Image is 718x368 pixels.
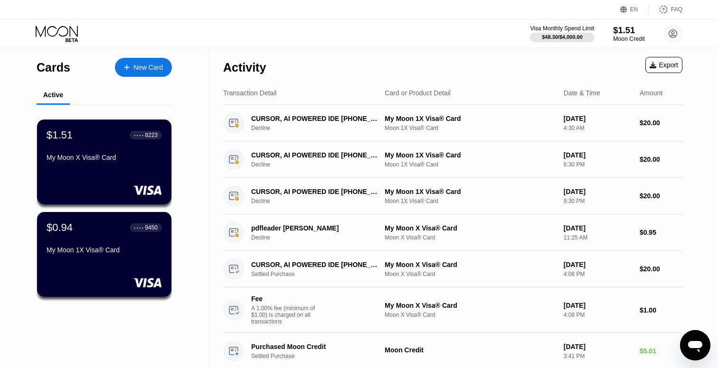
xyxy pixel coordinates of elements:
[385,346,556,354] div: Moon Credit
[645,57,682,73] div: Export
[564,198,632,204] div: 9:30 PM
[134,134,143,137] div: ● ● ● ●
[251,224,380,232] div: pdfleader [PERSON_NAME]
[613,36,645,42] div: Moon Credit
[385,115,556,122] div: My Moon 1X Visa® Card
[564,343,632,350] div: [DATE]
[542,34,583,40] div: $48.30 / $4,000.00
[613,25,645,42] div: $1.51Moon Credit
[47,129,73,141] div: $1.51
[680,330,710,360] iframe: Button to launch messaging window
[251,271,390,277] div: Settled Purchase
[37,212,171,297] div: $0.94● ● ● ●9450My Moon 1X Visa® Card
[133,64,163,72] div: New Card
[251,343,380,350] div: Purchased Moon Credit
[564,151,632,159] div: [DATE]
[564,188,632,195] div: [DATE]
[640,89,662,97] div: Amount
[223,178,682,214] div: CURSOR, AI POWERED IDE [PHONE_NUMBER] USDeclineMy Moon 1X Visa® CardMoon 1X Visa® Card[DATE]9:30 ...
[385,312,556,318] div: Moon X Visa® Card
[47,246,162,254] div: My Moon 1X Visa® Card
[43,91,63,99] div: Active
[115,58,172,77] div: New Card
[47,221,73,234] div: $0.94
[251,161,390,168] div: Decline
[47,154,162,161] div: My Moon X Visa® Card
[564,115,632,122] div: [DATE]
[145,224,158,231] div: 9450
[530,25,594,42] div: Visa Monthly Spend Limit$48.30/$4,000.00
[640,192,682,200] div: $20.00
[145,132,158,138] div: 8223
[251,125,390,131] div: Decline
[223,141,682,178] div: CURSOR, AI POWERED IDE [PHONE_NUMBER] USDeclineMy Moon 1X Visa® CardMoon 1X Visa® Card[DATE]6:30 ...
[385,224,556,232] div: My Moon X Visa® Card
[134,226,143,229] div: ● ● ● ●
[640,347,682,355] div: $5.01
[640,306,682,314] div: $1.00
[564,234,632,241] div: 11:25 AM
[385,161,556,168] div: Moon 1X Visa® Card
[385,271,556,277] div: Moon X Visa® Card
[564,125,632,131] div: 4:30 AM
[223,251,682,287] div: CURSOR, AI POWERED IDE [PHONE_NUMBER] USSettled PurchaseMy Moon X Visa® CardMoon X Visa® Card[DAT...
[223,105,682,141] div: CURSOR, AI POWERED IDE [PHONE_NUMBER] USDeclineMy Moon 1X Visa® CardMoon 1X Visa® Card[DATE]4:30 ...
[649,5,682,14] div: FAQ
[251,234,390,241] div: Decline
[530,25,594,32] div: Visa Monthly Spend Limit
[251,261,380,268] div: CURSOR, AI POWERED IDE [PHONE_NUMBER] US
[251,305,322,325] div: A 1.00% fee (minimum of $1.00) is charged on all transactions
[613,25,645,35] div: $1.51
[37,61,70,74] div: Cards
[385,188,556,195] div: My Moon 1X Visa® Card
[385,261,556,268] div: My Moon X Visa® Card
[620,5,649,14] div: EN
[385,234,556,241] div: Moon X Visa® Card
[640,119,682,127] div: $20.00
[640,156,682,163] div: $20.00
[251,151,380,159] div: CURSOR, AI POWERED IDE [PHONE_NUMBER] US
[640,229,682,236] div: $0.95
[385,151,556,159] div: My Moon 1X Visa® Card
[251,295,318,303] div: Fee
[385,198,556,204] div: Moon 1X Visa® Card
[564,312,632,318] div: 4:08 PM
[223,89,276,97] div: Transaction Detail
[385,302,556,309] div: My Moon X Visa® Card
[223,287,682,333] div: FeeA 1.00% fee (minimum of $1.00) is charged on all transactionsMy Moon X Visa® CardMoon X Visa® ...
[564,224,632,232] div: [DATE]
[564,161,632,168] div: 6:30 PM
[223,61,266,74] div: Activity
[650,61,678,69] div: Export
[223,214,682,251] div: pdfleader [PERSON_NAME]DeclineMy Moon X Visa® CardMoon X Visa® Card[DATE]11:25 AM$0.95
[251,198,390,204] div: Decline
[564,261,632,268] div: [DATE]
[564,89,600,97] div: Date & Time
[251,188,380,195] div: CURSOR, AI POWERED IDE [PHONE_NUMBER] US
[640,265,682,273] div: $20.00
[385,125,556,131] div: Moon 1X Visa® Card
[251,353,390,359] div: Settled Purchase
[564,271,632,277] div: 4:08 PM
[385,89,451,97] div: Card or Product Detail
[630,6,638,13] div: EN
[37,120,171,204] div: $1.51● ● ● ●8223My Moon X Visa® Card
[564,302,632,309] div: [DATE]
[671,6,682,13] div: FAQ
[564,353,632,359] div: 3:41 PM
[251,115,380,122] div: CURSOR, AI POWERED IDE [PHONE_NUMBER] US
